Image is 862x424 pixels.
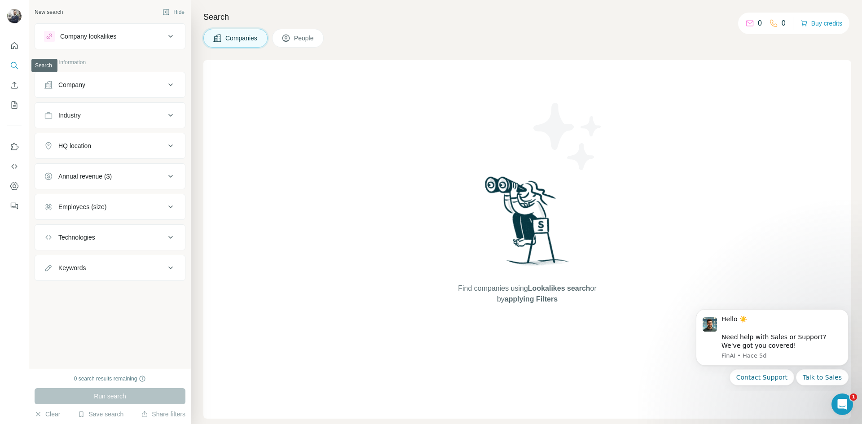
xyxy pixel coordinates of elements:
button: Annual revenue ($) [35,166,185,187]
div: Annual revenue ($) [58,172,112,181]
p: 0 [782,18,786,29]
div: HQ location [58,141,91,150]
button: Use Surfe API [7,158,22,175]
iframe: Intercom live chat [831,393,853,415]
button: Company [35,74,185,96]
button: Save search [78,410,123,419]
img: Avatar [7,9,22,23]
p: 0 [758,18,762,29]
span: Find companies using or by [455,283,599,305]
button: Dashboard [7,178,22,194]
iframe: Intercom notifications mensaje [682,303,862,391]
button: Use Surfe on LinkedIn [7,139,22,155]
div: Technologies [58,233,95,242]
button: Hide [156,5,191,19]
p: Company information [35,58,185,66]
h4: Search [203,11,851,23]
div: Keywords [58,263,86,272]
button: HQ location [35,135,185,157]
div: Industry [58,111,81,120]
img: Surfe Illustration - Stars [528,96,608,177]
button: Industry [35,105,185,126]
span: 1 [850,393,857,401]
button: Clear [35,410,60,419]
button: Share filters [141,410,185,419]
div: Company lookalikes [60,32,116,41]
button: Employees (size) [35,196,185,218]
div: New search [35,8,63,16]
span: Lookalikes search [528,284,590,292]
button: My lists [7,97,22,113]
button: Buy credits [800,17,842,30]
div: Employees (size) [58,202,106,211]
button: Technologies [35,227,185,248]
div: Company [58,80,85,89]
img: Surfe Illustration - Woman searching with binoculars [481,174,574,274]
button: Search [7,57,22,74]
button: Feedback [7,198,22,214]
button: Keywords [35,257,185,279]
span: Companies [225,34,258,43]
button: Enrich CSV [7,77,22,93]
button: Quick start [7,38,22,54]
span: applying Filters [505,295,558,303]
span: People [294,34,315,43]
div: 0 search results remaining [74,375,146,383]
button: Company lookalikes [35,26,185,47]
